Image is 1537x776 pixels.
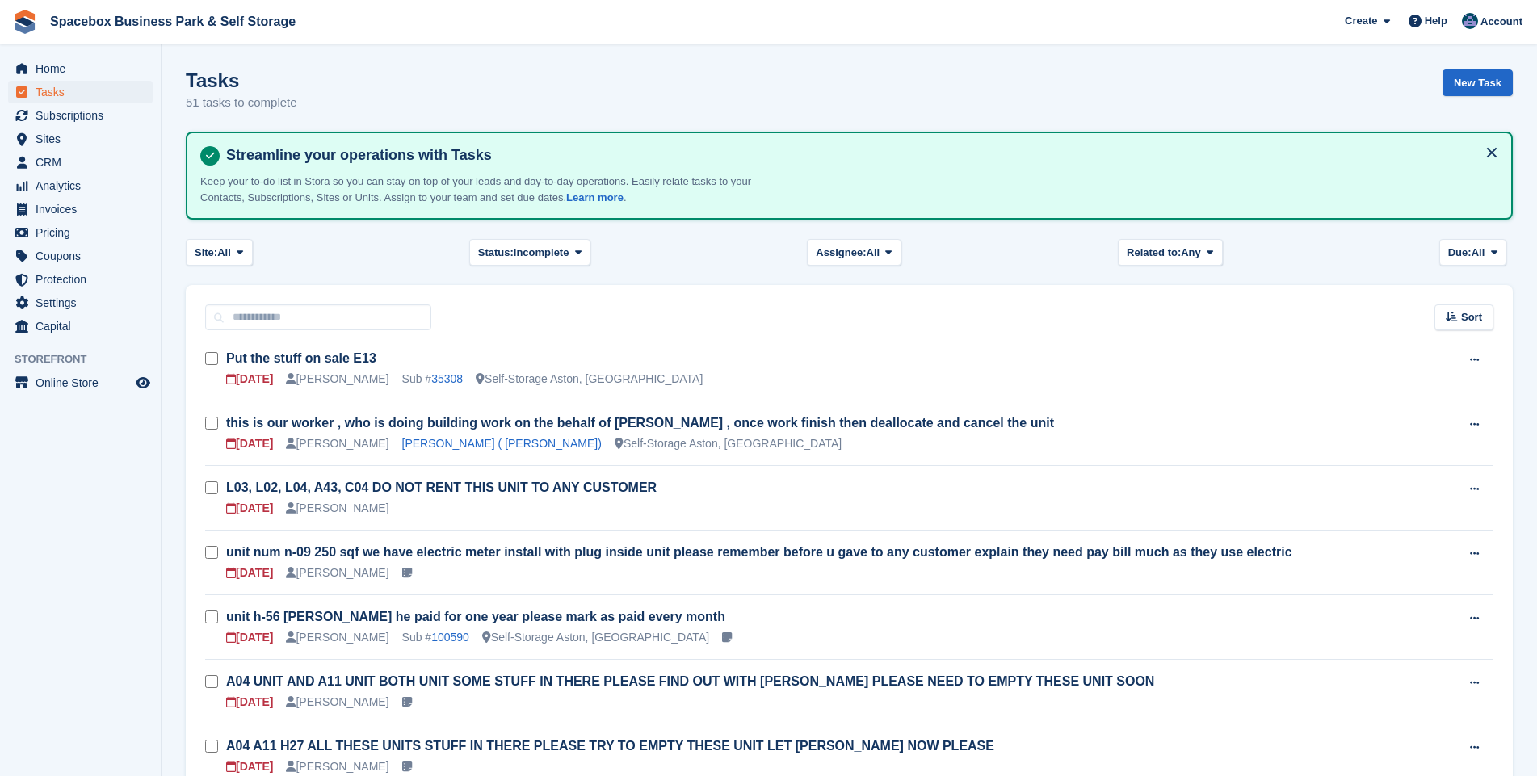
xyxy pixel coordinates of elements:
button: Due: All [1439,239,1506,266]
div: [DATE] [226,629,273,646]
div: Sub # [402,371,464,388]
img: stora-icon-8386f47178a22dfd0bd8f6a31ec36ba5ce8667c1dd55bd0f319d3a0aa187defe.svg [13,10,37,34]
div: [PERSON_NAME] [286,758,388,775]
span: Incomplete [514,245,569,261]
div: Self-Storage Aston, [GEOGRAPHIC_DATA] [482,629,709,646]
h1: Tasks [186,69,297,91]
span: CRM [36,151,132,174]
span: Storefront [15,351,161,367]
a: menu [8,151,153,174]
span: Tasks [36,81,132,103]
span: Site: [195,245,217,261]
a: menu [8,57,153,80]
div: [DATE] [226,758,273,775]
span: Assignee: [816,245,866,261]
span: Coupons [36,245,132,267]
span: Sites [36,128,132,150]
div: [PERSON_NAME] [286,500,388,517]
a: [PERSON_NAME] ( [PERSON_NAME]) [402,437,602,450]
img: Daud [1462,13,1478,29]
div: [PERSON_NAME] [286,694,388,711]
a: 100590 [431,631,469,644]
a: menu [8,268,153,291]
span: Settings [36,292,132,314]
button: Site: All [186,239,253,266]
span: Create [1345,13,1377,29]
p: Keep your to-do list in Stora so you can stay on top of your leads and day-to-day operations. Eas... [200,174,766,205]
div: Self-Storage Aston, [GEOGRAPHIC_DATA] [476,371,703,388]
span: Related to: [1127,245,1181,261]
a: Preview store [133,373,153,392]
span: Due: [1448,245,1472,261]
span: Invoices [36,198,132,220]
a: menu [8,81,153,103]
div: [DATE] [226,500,273,517]
a: unit h-56 [PERSON_NAME] he paid for one year please mark as paid every month [226,610,725,623]
span: All [867,245,880,261]
div: [DATE] [226,371,273,388]
div: [DATE] [226,694,273,711]
span: Protection [36,268,132,291]
span: Account [1480,14,1522,30]
a: this is our worker , who is doing building work on the behalf of [PERSON_NAME] , once work finish... [226,416,1054,430]
a: Put the stuff on sale E13 [226,351,376,365]
a: 35308 [431,372,463,385]
a: menu [8,198,153,220]
a: menu [8,128,153,150]
a: A04 UNIT AND A11 UNIT BOTH UNIT SOME STUFF IN THERE PLEASE FIND OUT WITH [PERSON_NAME] PLEASE NEE... [226,674,1154,688]
a: menu [8,315,153,338]
span: Help [1425,13,1447,29]
a: menu [8,245,153,267]
a: Learn more [566,191,624,203]
div: [DATE] [226,435,273,452]
div: [PERSON_NAME] [286,435,388,452]
a: menu [8,174,153,197]
div: Sub # [402,629,469,646]
div: [PERSON_NAME] [286,371,388,388]
span: Pricing [36,221,132,244]
a: Spacebox Business Park & Self Storage [44,8,302,35]
span: Any [1181,245,1201,261]
span: Analytics [36,174,132,197]
a: unit num n-09 250 sqf we have electric meter install with plug inside unit please remember before... [226,545,1292,559]
span: All [217,245,231,261]
h4: Streamline your operations with Tasks [220,146,1498,165]
button: Status: Incomplete [469,239,590,266]
a: New Task [1443,69,1513,96]
a: menu [8,371,153,394]
span: All [1472,245,1485,261]
div: [DATE] [226,564,273,581]
div: [PERSON_NAME] [286,629,388,646]
div: [PERSON_NAME] [286,564,388,581]
p: 51 tasks to complete [186,94,297,112]
a: menu [8,221,153,244]
span: Sort [1461,309,1482,325]
div: Self-Storage Aston, [GEOGRAPHIC_DATA] [615,435,842,452]
span: Status: [478,245,514,261]
a: A04 A11 H27 ALL THESE UNITS STUFF IN THERE PLEASE TRY TO EMPTY THESE UNIT LET [PERSON_NAME] NOW P... [226,739,994,753]
a: menu [8,292,153,314]
button: Related to: Any [1118,239,1222,266]
span: Online Store [36,371,132,394]
button: Assignee: All [807,239,901,266]
a: menu [8,104,153,127]
a: L03, L02, L04, A43, C04 DO NOT RENT THIS UNIT TO ANY CUSTOMER [226,480,657,494]
span: Subscriptions [36,104,132,127]
span: Home [36,57,132,80]
span: Capital [36,315,132,338]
